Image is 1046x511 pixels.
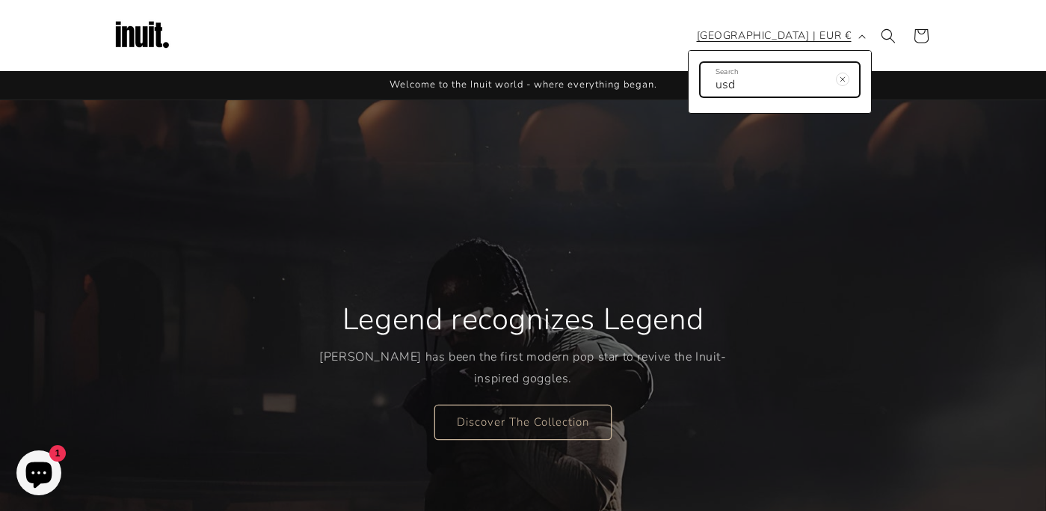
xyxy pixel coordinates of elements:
[390,78,657,91] span: Welcome to the Inuit world - where everything began.
[701,63,859,97] input: Search
[434,404,612,439] a: Discover The Collection
[319,346,727,390] p: [PERSON_NAME] has been the first modern pop star to revive the Inuit-inspired goggles.
[112,6,172,66] img: Inuit Logo
[697,28,852,43] span: [GEOGRAPHIC_DATA] | EUR €
[826,63,859,96] button: Clear search term
[112,71,935,100] div: Announcement
[872,19,905,52] summary: Search
[12,450,66,499] inbox-online-store-chat: Shopify online store chat
[688,22,872,50] button: [GEOGRAPHIC_DATA] | EUR €
[342,300,704,339] h2: Legend recognizes Legend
